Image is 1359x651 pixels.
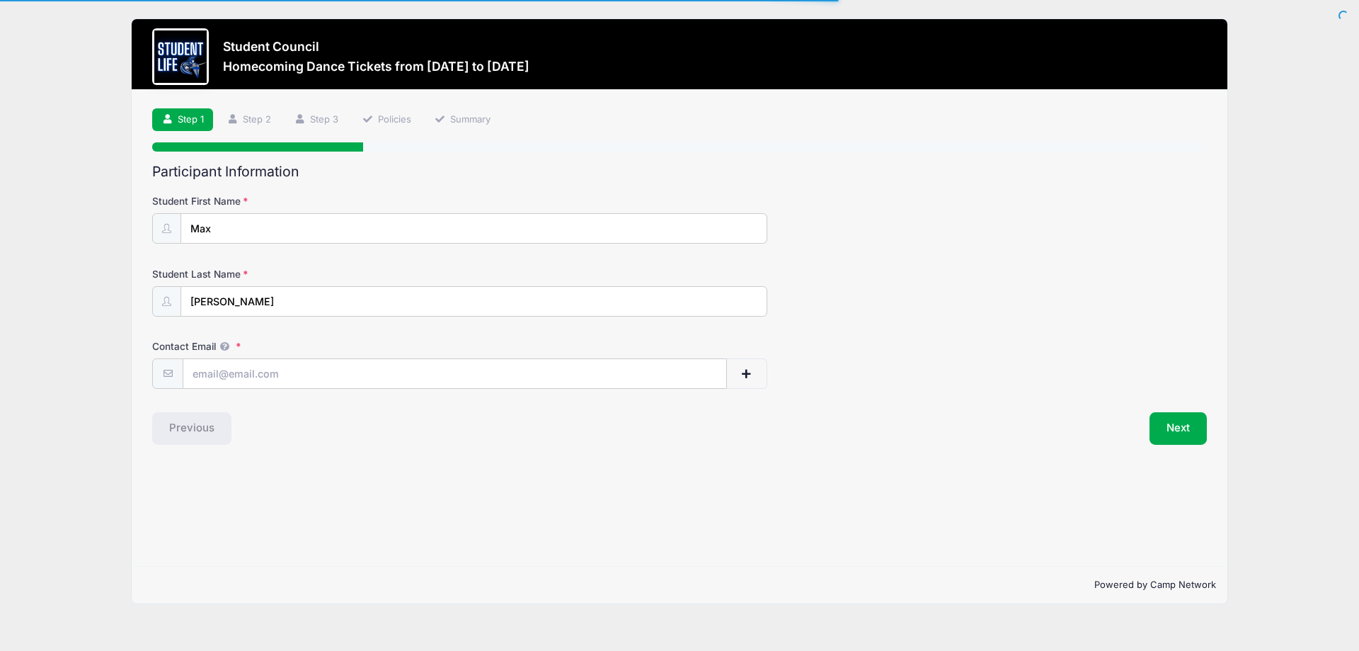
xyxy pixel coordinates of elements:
label: Student First Name [152,194,504,208]
h2: Participant Information [152,164,1207,180]
label: Student Last Name [152,267,504,281]
h3: Student Council [223,39,529,54]
input: Student Last Name [180,286,767,317]
input: email@email.com [183,358,727,389]
label: Contact Email [152,339,504,353]
a: Step 1 [152,108,213,132]
a: Summary [425,108,500,132]
a: Step 2 [217,108,280,132]
a: Policies [352,108,420,132]
a: Step 3 [285,108,348,132]
p: Powered by Camp Network [143,578,1216,592]
h3: Homecoming Dance Tickets from [DATE] to [DATE] [223,59,529,74]
input: Student First Name [180,213,767,244]
button: Next [1149,412,1207,445]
